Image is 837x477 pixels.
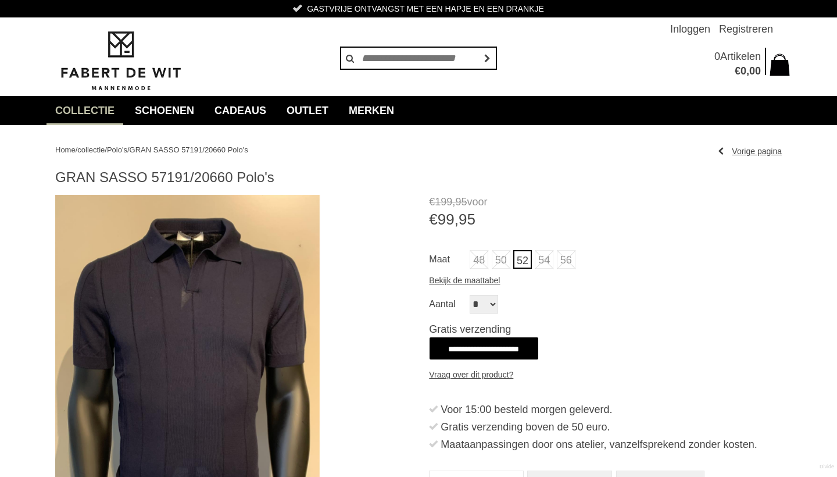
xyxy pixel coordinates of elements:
span: 00 [749,65,761,77]
a: Inloggen [670,17,710,41]
a: Divide [820,460,834,474]
span: / [127,145,130,154]
span: , [452,196,455,208]
a: Home [55,145,76,154]
h1: GRAN SASSO 57191/20660 Polo's [55,169,782,186]
a: Cadeaus [206,96,275,125]
span: / [76,145,78,154]
a: collectie [77,145,105,154]
span: 95 [459,211,475,228]
span: Artikelen [720,51,761,62]
a: collectie [46,96,123,125]
a: Vraag over dit product? [429,366,513,383]
span: 95 [455,196,467,208]
a: Schoenen [126,96,203,125]
a: GRAN SASSO 57191/20660 Polo's [130,145,248,154]
a: Registreren [719,17,773,41]
label: Aantal [429,295,470,314]
li: Maataanpassingen door ons atelier, vanzelfsprekend zonder kosten. [429,436,782,453]
a: 52 [513,250,532,269]
img: Fabert de Wit [55,30,186,92]
a: Outlet [278,96,337,125]
div: Voor 15:00 besteld morgen geleverd. [441,401,782,418]
span: voor [429,195,782,209]
span: 0 [714,51,720,62]
span: , [455,211,459,228]
a: Merken [340,96,403,125]
a: Bekijk de maattabel [429,272,500,289]
div: Gratis verzending boven de 50 euro. [441,418,782,436]
span: 199 [435,196,452,208]
a: Vorige pagina [718,143,782,160]
span: € [735,65,741,77]
span: € [429,196,435,208]
span: Gratis verzending [429,323,511,335]
span: , [746,65,749,77]
ul: Maat [429,250,782,272]
span: / [105,145,107,154]
a: Polo's [107,145,127,154]
span: 0 [741,65,746,77]
span: € [429,211,437,228]
span: 99 [438,211,455,228]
